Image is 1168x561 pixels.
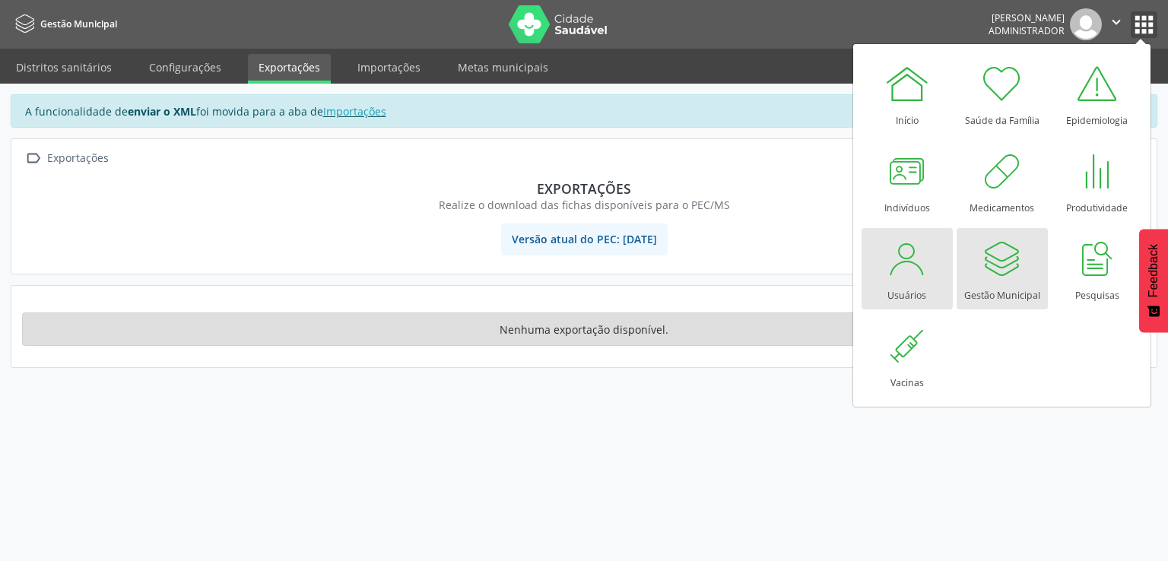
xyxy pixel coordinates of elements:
[248,54,331,84] a: Exportações
[1052,53,1143,135] a: Epidemiologia
[11,11,117,36] a: Gestão Municipal
[1147,244,1160,297] span: Feedback
[1102,8,1131,40] button: 
[1131,11,1157,38] button: apps
[1052,141,1143,222] a: Produtividade
[862,315,953,397] a: Vacinas
[44,147,111,170] div: Exportações
[957,141,1048,222] a: Medicamentos
[33,180,1135,197] div: Exportações
[22,147,111,170] a:  Exportações
[33,197,1135,213] div: Realize o download das fichas disponíveis para o PEC/MS
[1070,8,1102,40] img: img
[862,228,953,309] a: Usuários
[862,53,953,135] a: Início
[1052,228,1143,309] a: Pesquisas
[11,94,1157,128] div: A funcionalidade de foi movida para a aba de
[138,54,232,81] a: Configurações
[989,11,1065,24] div: [PERSON_NAME]
[989,24,1065,37] span: Administrador
[957,228,1048,309] a: Gestão Municipal
[1139,229,1168,332] button: Feedback - Mostrar pesquisa
[501,223,668,255] span: Versão atual do PEC: [DATE]
[862,141,953,222] a: Indivíduos
[5,54,122,81] a: Distritos sanitários
[1108,14,1125,30] i: 
[347,54,431,81] a: Importações
[40,17,117,30] span: Gestão Municipal
[128,104,196,119] strong: enviar o XML
[447,54,559,81] a: Metas municipais
[22,147,44,170] i: 
[323,104,386,119] a: Importações
[957,53,1048,135] a: Saúde da Família
[22,312,1146,346] div: Nenhuma exportação disponível.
